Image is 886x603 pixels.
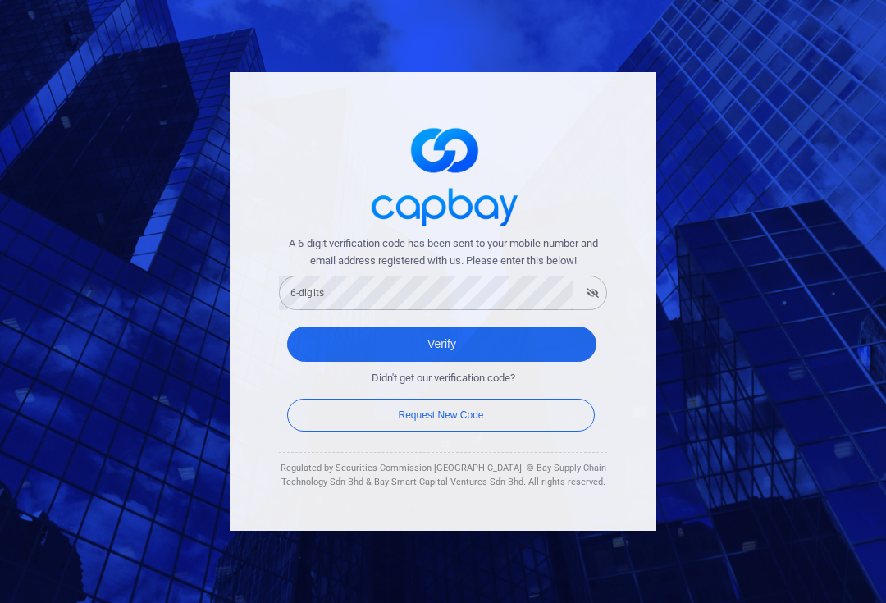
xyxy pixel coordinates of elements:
[287,399,595,432] button: Request New Code
[372,370,515,387] span: Didn't get our verification code?
[287,327,596,362] button: Verify
[279,461,607,490] div: Regulated by Securities Commission [GEOGRAPHIC_DATA]. © Bay Supply Chain Technology Sdn Bhd & Bay...
[361,113,525,235] img: logo
[279,235,607,270] span: A 6-digit verification code has been sent to your mobile number and email address registered with...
